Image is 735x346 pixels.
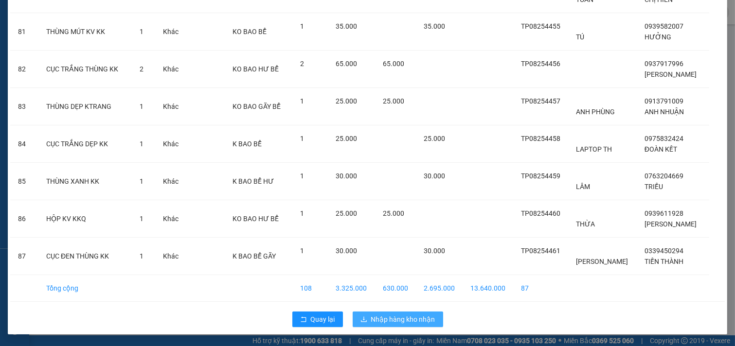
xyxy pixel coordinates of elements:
[311,314,335,325] span: Quay lại
[424,172,445,180] span: 30.000
[140,140,143,148] span: 1
[353,311,443,327] button: downloadNhập hàng kho nhận
[336,247,357,255] span: 30.000
[424,247,445,255] span: 30.000
[576,183,590,190] span: LÂM
[10,238,38,275] td: 87
[371,314,435,325] span: Nhập hàng kho nhận
[38,125,132,163] td: CỤC TRẮNG DẸP KK
[645,209,683,217] span: 0939611928
[336,209,357,217] span: 25.000
[521,60,560,68] span: TP08254456
[645,220,697,228] span: [PERSON_NAME]
[300,97,304,105] span: 1
[521,22,560,30] span: TP08254455
[233,215,279,223] span: KO BAO HƯ BỂ
[328,275,375,302] td: 3.325.000
[645,183,663,190] span: TRIỀU
[300,172,304,180] span: 1
[233,28,267,35] span: KO BAO BỂ
[155,125,186,163] td: Khác
[645,60,683,68] span: 0937917996
[10,51,38,88] td: 82
[292,311,343,327] button: rollbackQuay lại
[336,60,357,68] span: 65.000
[233,103,281,110] span: KO BAO GÃY BỂ
[336,135,357,142] span: 25.000
[155,163,186,200] td: Khác
[521,172,560,180] span: TP08254459
[300,209,304,217] span: 1
[300,60,304,68] span: 2
[300,316,307,324] span: rollback
[292,275,328,302] td: 108
[38,275,132,302] td: Tổng cộng
[140,177,143,185] span: 1
[645,135,683,142] span: 0975832424
[155,200,186,238] td: Khác
[336,172,357,180] span: 30.000
[233,252,276,260] span: K BAO BỂ GÃY
[140,65,143,73] span: 2
[140,252,143,260] span: 1
[140,215,143,223] span: 1
[38,88,132,125] td: THÙNG DẸP KTRANG
[360,316,367,324] span: download
[10,88,38,125] td: 83
[576,220,595,228] span: THỪA
[155,238,186,275] td: Khác
[233,177,274,185] span: K BAO BỂ HƯ
[155,88,186,125] td: Khác
[645,33,671,41] span: HƯỞNG
[300,135,304,142] span: 1
[38,13,132,51] td: THÙNG MÚT KV KK
[416,275,463,302] td: 2.695.000
[38,200,132,238] td: HỘP KV KKQ
[10,13,38,51] td: 81
[383,60,404,68] span: 65.000
[140,28,143,35] span: 1
[521,135,560,142] span: TP08254458
[155,51,186,88] td: Khác
[645,247,683,255] span: 0339450294
[576,33,584,41] span: TÚ
[645,22,683,30] span: 0939582007
[521,97,560,105] span: TP08254457
[233,65,279,73] span: KO BAO HƯ BỂ
[645,108,684,116] span: ANH NHUẬN
[300,22,304,30] span: 1
[10,200,38,238] td: 86
[38,238,132,275] td: CỤC ĐEN THÙNG KK
[383,97,404,105] span: 25.000
[233,140,262,148] span: K BAO BỂ
[576,108,615,116] span: ANH PHÙNG
[300,247,304,255] span: 1
[424,22,445,30] span: 35.000
[383,209,404,217] span: 25.000
[10,125,38,163] td: 84
[336,97,357,105] span: 25.000
[645,172,683,180] span: 0763204669
[645,258,683,265] span: TIẾN THÀNH
[424,135,445,142] span: 25.000
[645,70,697,78] span: [PERSON_NAME]
[375,275,416,302] td: 630.000
[576,145,612,153] span: LAPTOP TH
[38,163,132,200] td: THÙNG XANH KK
[645,97,683,105] span: 0913791009
[140,103,143,110] span: 1
[38,51,132,88] td: CỤC TRẮNG THÙNG KK
[521,209,560,217] span: TP08254460
[513,275,568,302] td: 87
[10,163,38,200] td: 85
[521,247,560,255] span: TP08254461
[576,258,628,265] span: [PERSON_NAME]
[336,22,357,30] span: 35.000
[645,145,677,153] span: ĐOÀN KẾT
[155,13,186,51] td: Khác
[463,275,513,302] td: 13.640.000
